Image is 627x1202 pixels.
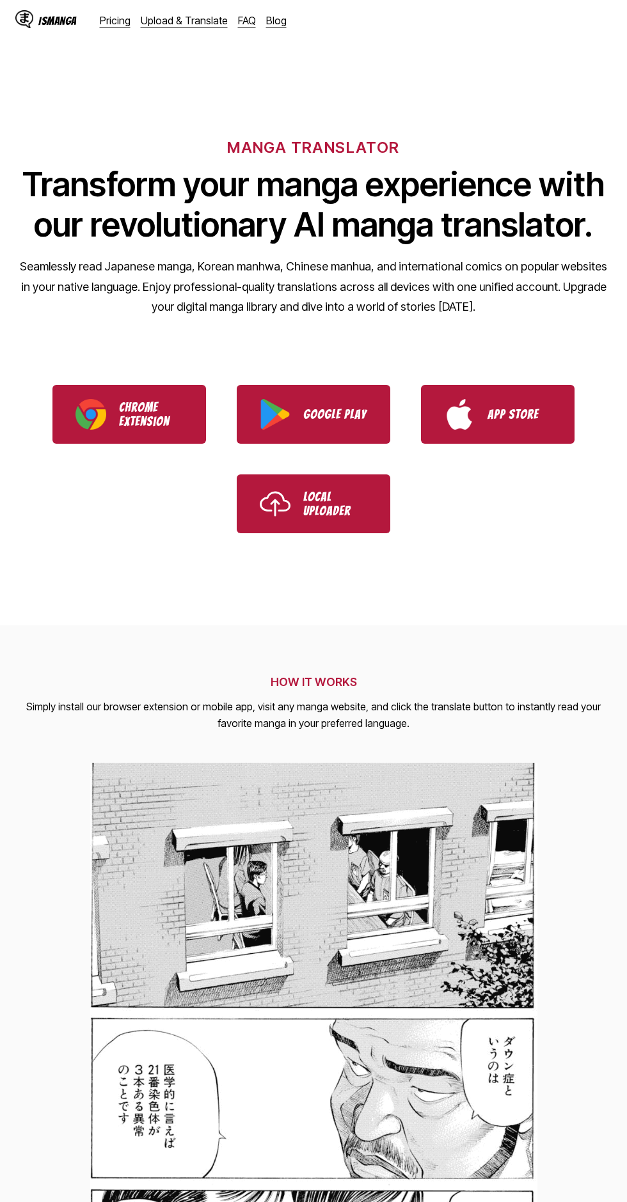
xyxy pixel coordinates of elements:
[15,10,100,31] a: IsManga LogoIsManga
[119,400,183,428] p: Chrome Extension
[227,138,399,157] h6: MANGA TRANSLATOR
[303,407,367,421] p: Google Play
[303,490,367,518] p: Local Uploader
[38,15,77,27] div: IsManga
[100,14,131,27] a: Pricing
[444,399,475,430] img: App Store logo
[75,399,106,430] img: Chrome logo
[15,675,612,689] h2: HOW IT WORKS
[15,699,612,731] p: Simply install our browser extension or mobile app, visit any manga website, and click the transl...
[52,385,206,444] a: Download IsManga Chrome Extension
[237,474,390,533] a: Use IsManga Local Uploader
[238,14,256,27] a: FAQ
[237,385,390,444] a: Download IsManga from Google Play
[15,10,33,28] img: IsManga Logo
[19,164,608,245] h1: Transform your manga experience with our revolutionary AI manga translator.
[421,385,575,444] a: Download IsManga from App Store
[141,14,228,27] a: Upload & Translate
[266,14,287,27] a: Blog
[488,407,552,421] p: App Store
[19,256,608,317] p: Seamlessly read Japanese manga, Korean manhwa, Chinese manhua, and international comics on popula...
[260,488,290,519] img: Upload icon
[260,399,290,430] img: Google Play logo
